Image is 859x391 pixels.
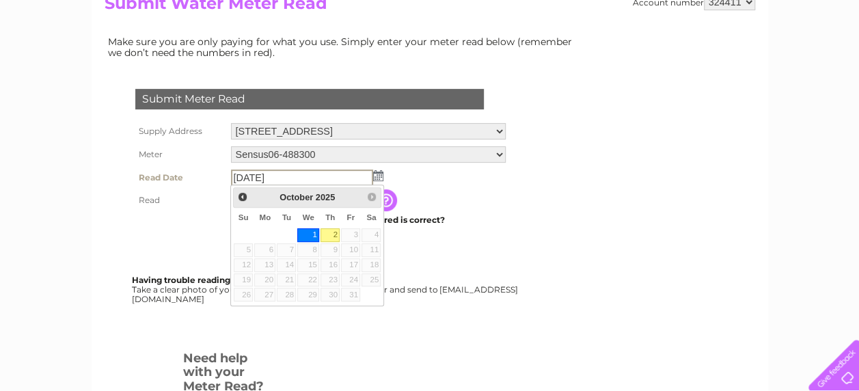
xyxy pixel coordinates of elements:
[321,228,340,242] a: 2
[691,58,732,68] a: Telecoms
[237,191,248,202] span: Prev
[282,213,291,221] span: Tuesday
[768,58,802,68] a: Contact
[132,189,228,211] th: Read
[373,170,383,181] img: ...
[132,166,228,189] th: Read Date
[303,213,314,221] span: Wednesday
[132,143,228,166] th: Meter
[132,275,285,285] b: Having trouble reading your meter?
[30,36,100,77] img: logo.png
[107,8,753,66] div: Clear Business is a trading name of Verastar Limited (registered in [GEOGRAPHIC_DATA] No. 3667643...
[135,89,484,109] div: Submit Meter Read
[238,213,249,221] span: Sunday
[279,192,313,202] span: October
[601,7,696,24] a: 0333 014 3131
[653,58,683,68] a: Energy
[105,33,583,62] td: Make sure you are only paying for what you use. Simply enter your meter read below (remember we d...
[297,228,319,242] a: 1
[325,213,335,221] span: Thursday
[235,189,251,205] a: Prev
[618,58,644,68] a: Water
[132,120,228,143] th: Supply Address
[740,58,760,68] a: Blog
[132,275,520,304] div: Take a clear photo of your readings, tell us which supply it's for and send to [EMAIL_ADDRESS][DO...
[346,213,355,221] span: Friday
[228,211,509,229] td: Are you sure the read you have entered is correct?
[814,58,846,68] a: Log out
[259,213,271,221] span: Monday
[375,189,400,211] input: Information
[366,213,376,221] span: Saturday
[316,192,335,202] span: 2025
